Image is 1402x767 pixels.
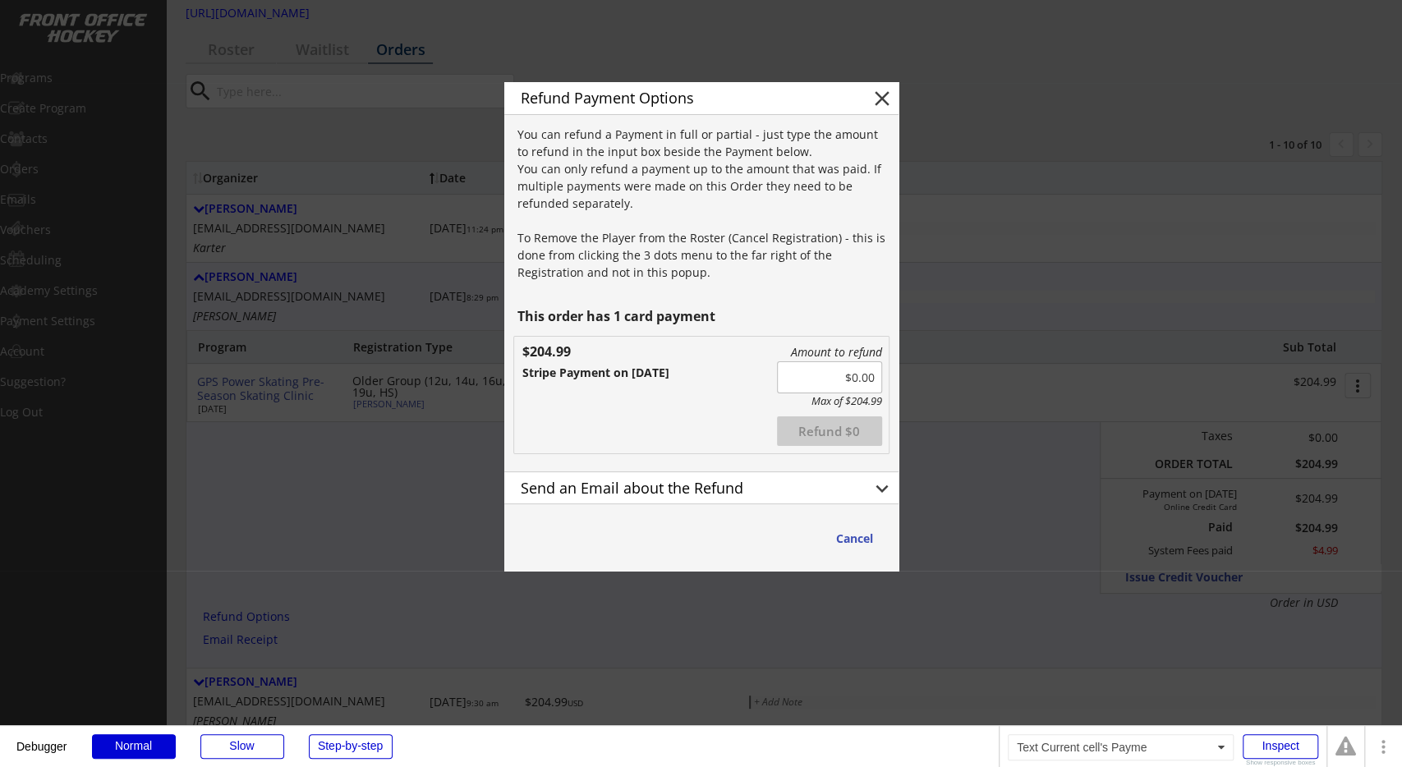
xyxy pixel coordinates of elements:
button: close [870,86,894,111]
div: Text Current cell's Payme [1008,734,1234,760]
div: Normal [92,734,176,759]
div: You can refund a Payment in full or partial - just type the amount to refund in the input box bes... [517,126,889,281]
button: keyboard_arrow_down [870,476,894,501]
button: Refund $0 [777,416,882,446]
div: $204.99 [522,345,605,358]
div: This order has 1 card payment [517,310,889,323]
div: Stripe Payment on [DATE] [522,367,758,379]
div: Inspect [1243,734,1318,759]
button: Cancel [820,523,889,553]
div: Amount to refund [777,346,882,360]
div: Debugger [16,726,67,752]
div: Slow [200,734,284,759]
input: Amount to refund [777,361,882,393]
div: Send an Email about the Refund [521,480,844,495]
div: Show responsive boxes [1243,760,1318,766]
div: Refund Payment Options [521,90,844,105]
div: Max of $204.99 [777,395,882,408]
div: Step-by-step [309,734,393,759]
